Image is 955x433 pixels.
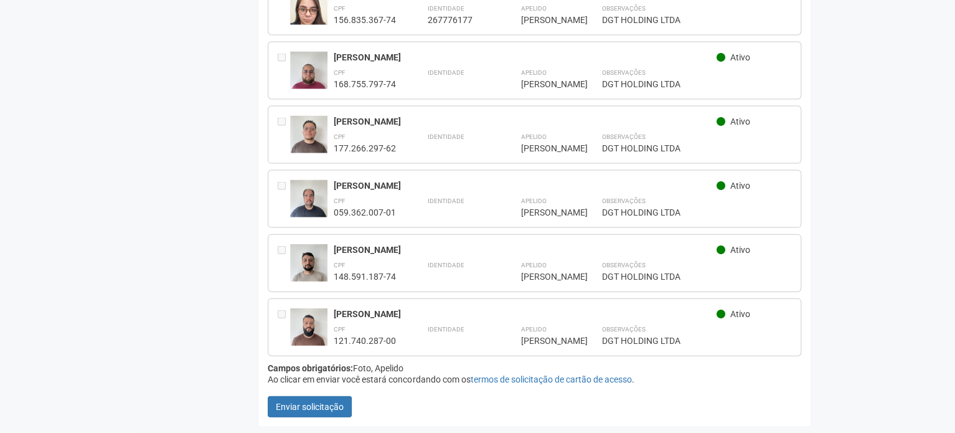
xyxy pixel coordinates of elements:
a: termos de solicitação de cartão de acesso [470,374,631,384]
strong: Identidade [427,5,464,12]
strong: Observações [601,326,645,333]
div: [PERSON_NAME] [334,244,717,255]
div: 168.755.797-74 [334,79,396,90]
strong: Campos obrigatórios: [268,363,353,373]
strong: Apelido [520,262,546,269]
img: user.jpg [290,52,327,102]
img: user.jpg [290,308,327,358]
strong: CPF [334,5,346,12]
div: [PERSON_NAME] [520,207,570,218]
strong: CPF [334,326,346,333]
strong: Observações [601,197,645,204]
div: 059.362.007-01 [334,207,396,218]
div: [PERSON_NAME] [520,79,570,90]
strong: Apelido [520,197,546,204]
div: [PERSON_NAME] [334,308,717,320]
strong: Identidade [427,133,464,140]
div: Ao clicar em enviar você estará concordando com os . [268,374,801,385]
strong: Apelido [520,5,546,12]
button: Enviar solicitação [268,396,352,417]
strong: Apelido [520,69,546,76]
strong: CPF [334,69,346,76]
div: Entre em contato com a Aministração para solicitar o cancelamento ou 2a via [278,52,290,90]
img: user.jpg [290,116,327,166]
div: [PERSON_NAME] [520,14,570,26]
div: DGT HOLDING LTDA [601,207,791,218]
div: 121.740.287-00 [334,335,396,346]
div: [PERSON_NAME] [334,52,717,63]
span: Ativo [730,117,750,126]
div: DGT HOLDING LTDA [601,14,791,26]
div: 156.835.367-74 [334,14,396,26]
span: Ativo [730,245,750,255]
span: Ativo [730,181,750,191]
div: [PERSON_NAME] [520,143,570,154]
div: [PERSON_NAME] [334,116,717,127]
strong: Identidade [427,69,464,76]
img: user.jpg [290,180,327,230]
strong: CPF [334,262,346,269]
div: [PERSON_NAME] [334,180,717,191]
div: Entre em contato com a Aministração para solicitar o cancelamento ou 2a via [278,180,290,218]
div: DGT HOLDING LTDA [601,271,791,282]
strong: Identidade [427,197,464,204]
div: 148.591.187-74 [334,271,396,282]
div: 177.266.297-62 [334,143,396,154]
div: Entre em contato com a Aministração para solicitar o cancelamento ou 2a via [278,244,290,282]
img: user.jpg [290,244,327,294]
div: DGT HOLDING LTDA [601,79,791,90]
span: Ativo [730,52,750,62]
strong: Observações [601,262,645,269]
div: DGT HOLDING LTDA [601,143,791,154]
strong: Identidade [427,262,464,269]
strong: Apelido [520,133,546,140]
strong: CPF [334,133,346,140]
strong: Apelido [520,326,546,333]
strong: Observações [601,69,645,76]
strong: Observações [601,5,645,12]
strong: Identidade [427,326,464,333]
div: Entre em contato com a Aministração para solicitar o cancelamento ou 2a via [278,308,290,346]
div: [PERSON_NAME] [520,271,570,282]
strong: Observações [601,133,645,140]
div: DGT HOLDING LTDA [601,335,791,346]
span: Ativo [730,309,750,319]
div: Entre em contato com a Aministração para solicitar o cancelamento ou 2a via [278,116,290,154]
div: 267776177 [427,14,489,26]
strong: CPF [334,197,346,204]
div: [PERSON_NAME] [520,335,570,346]
div: Foto, Apelido [268,363,801,374]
